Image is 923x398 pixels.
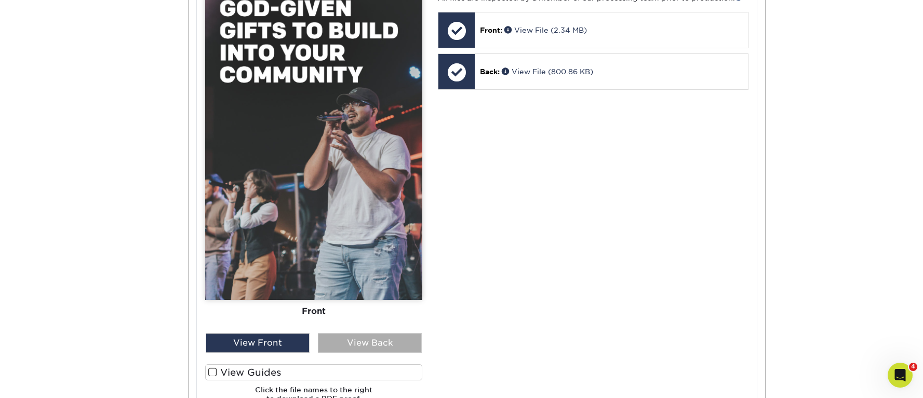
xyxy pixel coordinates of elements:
span: Back: [480,67,500,76]
label: View Guides [205,364,422,380]
iframe: Intercom live chat [888,363,913,388]
div: View Back [318,333,422,353]
span: 4 [909,363,917,371]
span: Front: [480,26,502,34]
div: View Front [206,333,310,353]
div: Front [205,300,422,323]
a: View File (2.34 MB) [504,26,587,34]
a: View File (800.86 KB) [502,67,593,76]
